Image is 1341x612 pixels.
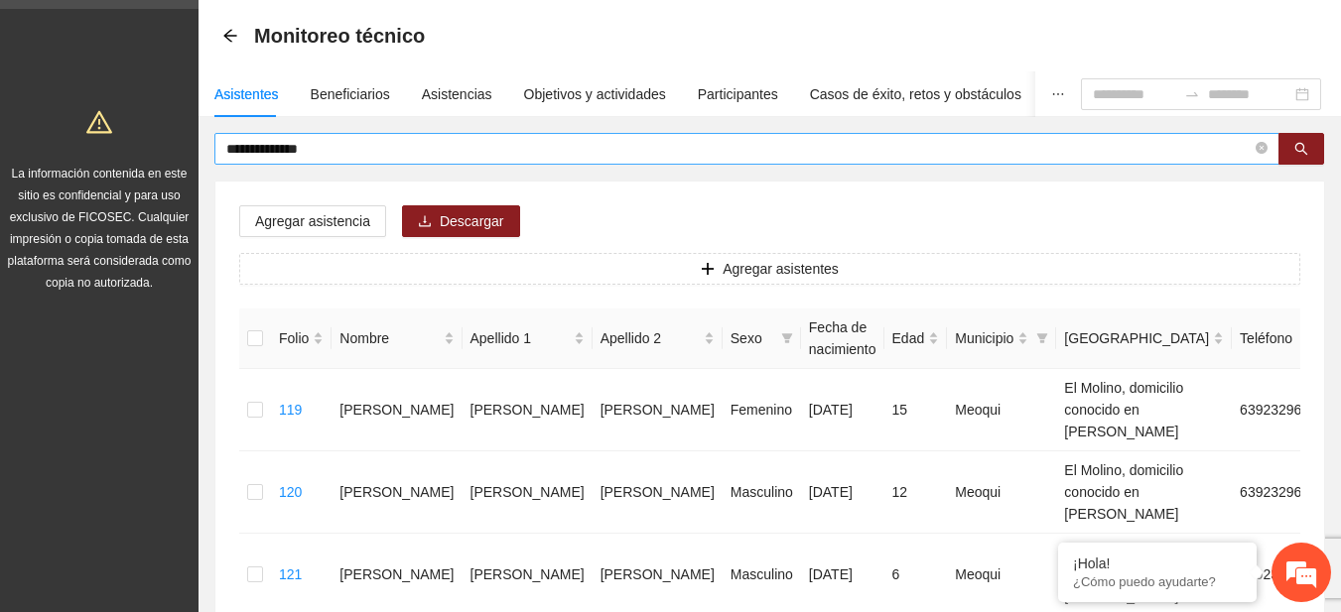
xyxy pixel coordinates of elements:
td: El Molino, domicilio conocido en [PERSON_NAME] [1056,451,1232,534]
th: Edad [884,308,948,369]
td: [PERSON_NAME] [463,451,593,534]
a: 121 [279,566,302,582]
th: Colonia [1056,308,1232,369]
span: Edad [892,327,925,349]
td: [PERSON_NAME] [463,369,593,451]
span: Agregar asistentes [723,258,839,280]
td: [PERSON_NAME] [593,451,723,534]
textarea: Escriba su mensaje y pulse “Intro” [10,404,378,473]
td: Meoqui [947,369,1056,451]
button: ellipsis [1035,71,1081,117]
th: Apellido 1 [463,308,593,369]
td: [DATE] [801,369,884,451]
td: El Molino, domicilio conocido en [PERSON_NAME] [1056,369,1232,451]
span: Municipio [955,327,1013,349]
span: close-circle [1256,140,1268,159]
div: Casos de éxito, retos y obstáculos [810,83,1021,105]
th: Teléfono [1232,308,1325,369]
a: 120 [279,484,302,500]
button: search [1278,133,1324,165]
span: Monitoreo técnico [254,20,425,52]
span: Agregar asistencia [255,210,370,232]
a: 119 [279,402,302,418]
span: Nombre [339,327,439,349]
span: filter [1032,323,1052,353]
th: Folio [271,308,332,369]
td: Masculino [723,451,801,534]
td: 6392329699 [1232,369,1325,451]
div: Objetivos y actividades [524,83,666,105]
td: 15 [884,369,948,451]
span: search [1294,142,1308,158]
div: Asistentes [214,83,279,105]
div: Back [222,28,238,45]
button: downloadDescargar [402,205,520,237]
td: Femenino [723,369,801,451]
th: Fecha de nacimiento [801,308,884,369]
span: Sexo [731,327,773,349]
div: Beneficiarios [311,83,390,105]
span: to [1184,86,1200,102]
td: [DATE] [801,451,884,534]
div: Minimizar ventana de chat en vivo [326,10,373,58]
span: plus [701,262,715,278]
div: Asistencias [422,83,492,105]
span: [GEOGRAPHIC_DATA] [1064,327,1209,349]
span: Apellido 1 [470,327,570,349]
button: Agregar asistencia [239,205,386,237]
span: Descargar [440,210,504,232]
td: Meoqui [947,451,1056,534]
td: 12 [884,451,948,534]
p: ¿Cómo puedo ayudarte? [1073,574,1242,589]
span: warning [86,109,112,135]
div: ¡Hola! [1073,555,1242,571]
th: Municipio [947,308,1056,369]
span: Apellido 2 [601,327,700,349]
td: [PERSON_NAME] [332,369,462,451]
td: 6392329699 [1232,451,1325,534]
span: filter [781,332,793,344]
span: filter [1036,332,1048,344]
span: Folio [279,327,309,349]
td: [PERSON_NAME] [332,451,462,534]
span: filter [777,323,797,353]
div: Participantes [698,83,778,105]
div: Chatee con nosotros ahora [103,101,334,127]
th: Nombre [332,308,462,369]
span: download [418,214,432,230]
span: ellipsis [1051,87,1065,101]
span: Estamos en línea. [115,195,274,396]
button: plusAgregar asistentes [239,253,1300,285]
td: [PERSON_NAME] [593,369,723,451]
th: Apellido 2 [593,308,723,369]
span: swap-right [1184,86,1200,102]
span: arrow-left [222,28,238,44]
span: close-circle [1256,142,1268,154]
span: La información contenida en este sitio es confidencial y para uso exclusivo de FICOSEC. Cualquier... [8,167,192,290]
